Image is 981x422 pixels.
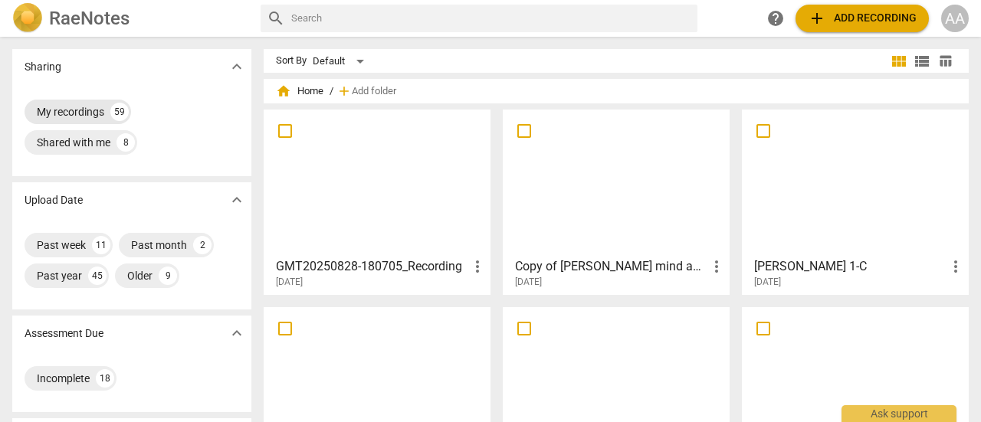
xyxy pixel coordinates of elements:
span: home [276,83,291,99]
span: [DATE] [515,276,542,289]
button: List view [910,50,933,73]
span: view_list [913,52,931,70]
span: more_vert [707,257,726,276]
div: Past month [131,237,187,253]
div: 8 [116,133,135,152]
span: search [267,9,285,28]
button: Show more [225,55,248,78]
div: Older [127,268,153,283]
div: Ask support [842,405,956,422]
span: more_vert [468,257,487,276]
span: expand_more [228,324,246,342]
div: 18 [96,369,114,388]
h3: Copy of Angelica mind and body 6th Aug [515,257,707,276]
a: Help [762,5,789,32]
div: My recordings [37,104,104,119]
span: add [336,83,352,99]
button: Table view [933,50,956,73]
span: expand_more [228,191,246,209]
div: Default [313,49,369,74]
div: 45 [88,267,107,285]
div: Past week [37,237,86,253]
button: Tile view [887,50,910,73]
span: Home [276,83,323,99]
span: Add folder [352,86,396,97]
img: Logo [12,3,43,34]
span: add [808,9,826,28]
div: Incomplete [37,371,90,386]
span: table_chart [938,54,953,68]
button: Show more [225,188,248,211]
a: LogoRaeNotes [12,3,248,34]
span: help [766,9,785,28]
div: 59 [110,103,129,121]
div: 11 [92,236,110,254]
div: 9 [159,267,177,285]
div: 2 [193,236,212,254]
button: Upload [796,5,929,32]
p: Upload Date [25,192,83,208]
div: Past year [37,268,82,283]
h3: GMT20250828-180705_Recording [276,257,468,276]
p: Assessment Due [25,325,103,342]
h3: Tracy-Angelica 1-C [754,257,947,276]
span: view_module [890,52,908,70]
input: Search [291,6,691,31]
h2: RaeNotes [49,8,130,29]
div: Shared with me [37,135,110,150]
span: / [330,86,333,97]
button: Show more [225,322,248,345]
span: Add recording [808,9,917,28]
span: expand_more [228,57,246,76]
span: [DATE] [276,276,303,289]
div: Sort By [276,55,307,67]
a: [PERSON_NAME] 1-C[DATE] [747,115,963,288]
span: more_vert [947,257,965,276]
p: Sharing [25,59,61,75]
button: AA [941,5,969,32]
a: Copy of [PERSON_NAME] mind and body [DATE][DATE] [508,115,724,288]
span: [DATE] [754,276,781,289]
a: GMT20250828-180705_Recording[DATE] [269,115,485,288]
